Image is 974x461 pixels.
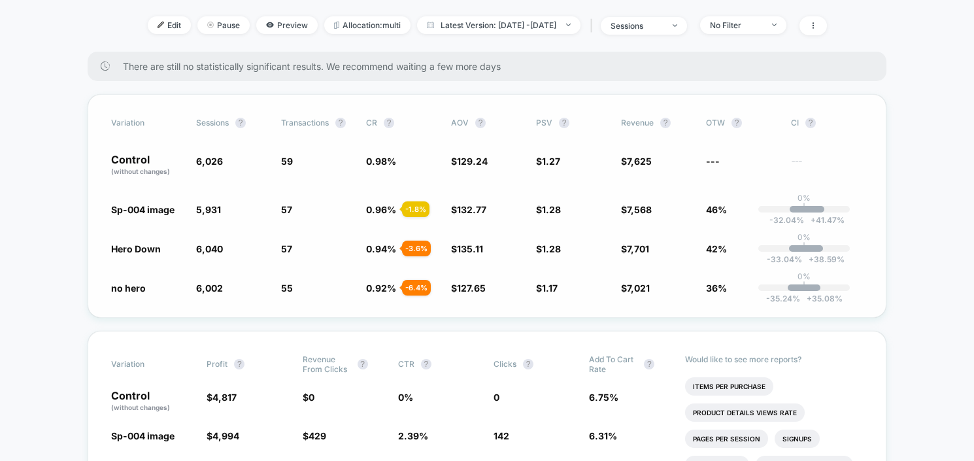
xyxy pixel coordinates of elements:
[791,158,863,177] span: ---
[366,156,396,167] span: 0.98 %
[196,156,223,167] span: 6,026
[559,118,569,128] button: ?
[566,24,571,26] img: end
[281,282,293,294] span: 55
[111,204,175,215] span: Sp-004 image
[494,430,509,441] span: 142
[589,430,617,441] span: 6.31 %
[769,215,804,225] span: -32.04 %
[111,243,161,254] span: Hero Down
[111,154,183,177] p: Control
[148,16,191,34] span: Edit
[772,24,777,26] img: end
[542,243,561,254] span: 1.28
[621,282,650,294] span: $
[798,232,811,242] p: 0%
[402,241,431,256] div: - 3.6 %
[536,156,560,167] span: $
[589,354,637,374] span: Add To Cart Rate
[706,243,727,254] span: 42%
[207,430,239,441] span: $
[196,243,223,254] span: 6,040
[451,118,469,128] span: AOV
[111,403,170,411] span: (without changes)
[111,354,183,374] span: Variation
[685,403,805,422] li: Product Details Views Rate
[710,20,762,30] div: No Filter
[627,204,652,215] span: 7,568
[685,377,773,396] li: Items Per Purchase
[706,118,778,128] span: OTW
[196,282,223,294] span: 6,002
[398,430,428,441] span: 2.39 %
[256,16,318,34] span: Preview
[627,282,650,294] span: 7,021
[611,21,663,31] div: sessions
[451,156,488,167] span: $
[791,118,863,128] span: CI
[494,392,499,403] span: 0
[803,242,805,252] p: |
[309,430,326,441] span: 429
[685,354,864,364] p: Would like to see more reports?
[281,156,293,167] span: 59
[281,204,292,215] span: 57
[644,359,654,369] button: ?
[536,118,552,128] span: PSV
[536,282,558,294] span: $
[475,118,486,128] button: ?
[798,193,811,203] p: 0%
[542,156,560,167] span: 1.27
[542,282,558,294] span: 1.17
[196,118,229,128] span: Sessions
[309,392,314,403] span: 0
[281,118,329,128] span: Transactions
[366,204,396,215] span: 0.96 %
[673,24,677,27] img: end
[207,22,214,28] img: end
[685,430,768,448] li: Pages Per Session
[731,118,742,128] button: ?
[234,359,244,369] button: ?
[706,156,720,167] span: ---
[212,430,239,441] span: 4,994
[536,243,561,254] span: $
[807,294,812,303] span: +
[402,201,429,217] div: - 1.8 %
[457,282,486,294] span: 127.65
[281,243,292,254] span: 57
[366,243,396,254] span: 0.94 %
[111,282,146,294] span: no hero
[798,271,811,281] p: 0%
[775,430,820,448] li: Signups
[457,204,486,215] span: 132.77
[158,22,164,28] img: edit
[303,392,314,403] span: $
[706,204,727,215] span: 46%
[334,22,339,29] img: rebalance
[457,156,488,167] span: 129.24
[451,243,483,254] span: $
[451,204,486,215] span: $
[802,254,845,264] span: 38.59 %
[805,118,816,128] button: ?
[804,215,845,225] span: 41.47 %
[542,204,561,215] span: 1.28
[111,390,193,413] p: Control
[803,203,805,213] p: |
[451,282,486,294] span: $
[111,167,170,175] span: (without changes)
[589,392,618,403] span: 6.75 %
[207,392,237,403] span: $
[212,392,237,403] span: 4,817
[402,280,431,296] div: - 6.4 %
[111,118,183,128] span: Variation
[427,22,434,28] img: calendar
[811,215,816,225] span: +
[123,61,860,72] span: There are still no statistically significant results. We recommend waiting a few more days
[398,392,413,403] span: 0 %
[335,118,346,128] button: ?
[384,118,394,128] button: ?
[536,204,561,215] span: $
[587,16,601,35] span: |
